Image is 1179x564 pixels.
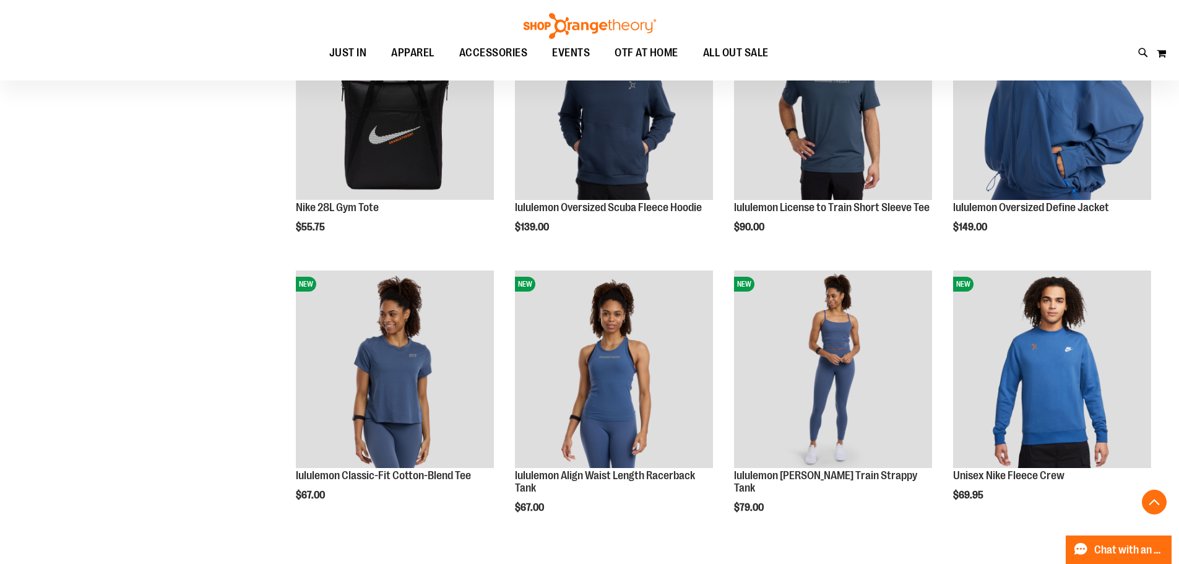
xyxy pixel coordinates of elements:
[953,2,1151,202] a: lululemon Oversized Define JacketNEW
[734,277,754,292] span: NEW
[734,2,932,200] img: lululemon License to Train Short Sleeve Tee
[734,469,917,494] a: lululemon [PERSON_NAME] Train Strappy Tank
[1066,536,1172,564] button: Chat with an Expert
[734,271,932,471] a: lululemon Wunder Train Strappy TankNEW
[953,469,1065,482] a: Unisex Nike Fleece Crew
[734,502,766,513] span: $79.00
[947,264,1157,533] div: product
[296,271,494,471] a: lululemon Classic-Fit Cotton-Blend TeeNEW
[1094,544,1164,556] span: Chat with an Expert
[515,277,535,292] span: NEW
[953,271,1151,469] img: Unisex Nike Fleece Crew
[296,277,316,292] span: NEW
[1142,490,1167,514] button: Back To Top
[515,502,546,513] span: $67.00
[515,469,695,494] a: lululemon Align Waist Length Racerback Tank
[728,264,938,545] div: product
[734,222,766,233] span: $90.00
[734,2,932,202] a: lululemon License to Train Short Sleeve TeeNEW
[296,490,327,501] span: $67.00
[953,201,1109,214] a: lululemon Oversized Define Jacket
[615,39,678,67] span: OTF AT HOME
[515,271,713,471] a: lululemon Align Waist Length Racerback TankNEW
[296,469,471,482] a: lululemon Classic-Fit Cotton-Blend Tee
[953,277,974,292] span: NEW
[515,271,713,469] img: lululemon Align Waist Length Racerback Tank
[329,39,367,67] span: JUST IN
[290,264,500,533] div: product
[296,201,379,214] a: Nike 28L Gym Tote
[296,2,494,202] a: Nike 28L Gym ToteNEW
[953,490,985,501] span: $69.95
[515,201,702,214] a: lululemon Oversized Scuba Fleece Hoodie
[515,2,713,200] img: lululemon Oversized Scuba Fleece Hoodie
[296,271,494,469] img: lululemon Classic-Fit Cotton-Blend Tee
[734,201,930,214] a: lululemon License to Train Short Sleeve Tee
[953,271,1151,471] a: Unisex Nike Fleece CrewNEW
[515,2,713,202] a: lululemon Oversized Scuba Fleece HoodieNEW
[296,222,327,233] span: $55.75
[515,222,551,233] span: $139.00
[953,222,989,233] span: $149.00
[509,264,719,545] div: product
[953,2,1151,200] img: lululemon Oversized Define Jacket
[522,13,658,39] img: Shop Orangetheory
[703,39,769,67] span: ALL OUT SALE
[734,271,932,469] img: lululemon Wunder Train Strappy Tank
[552,39,590,67] span: EVENTS
[391,39,434,67] span: APPAREL
[459,39,528,67] span: ACCESSORIES
[296,2,494,200] img: Nike 28L Gym Tote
